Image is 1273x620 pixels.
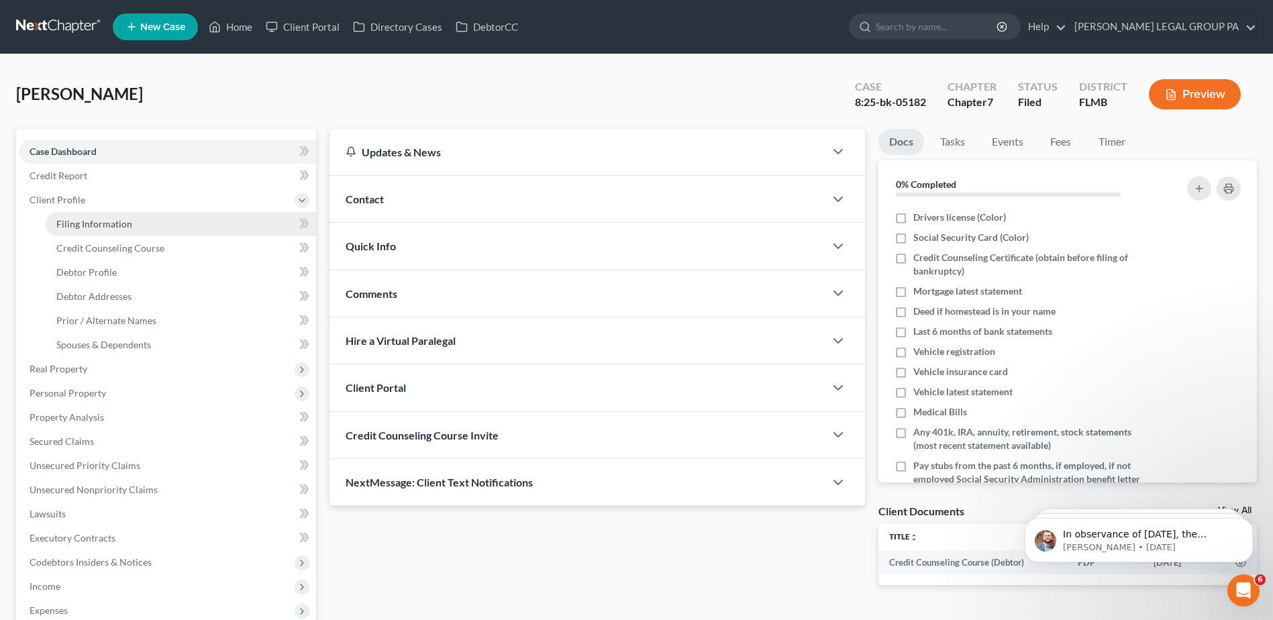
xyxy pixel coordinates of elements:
a: Docs [878,129,924,155]
span: Mortgage latest statement [913,285,1022,298]
i: unfold_more [910,533,918,541]
a: Secured Claims [19,429,316,454]
span: 6 [1255,574,1266,585]
button: Preview [1149,79,1241,109]
span: Secured Claims [30,435,94,447]
span: Credit Counseling Course [56,242,164,254]
span: Hire a Virtual Paralegal [346,334,456,347]
a: Credit Counseling Course [46,236,316,260]
div: Case [855,79,926,95]
a: Events [981,129,1034,155]
a: Property Analysis [19,405,316,429]
a: Case Dashboard [19,140,316,164]
iframe: Intercom live chat [1227,574,1260,607]
span: Unsecured Nonpriority Claims [30,484,158,495]
span: NextMessage: Client Text Notifications [346,476,533,488]
span: Debtor Addresses [56,291,132,302]
span: New Case [140,22,185,32]
span: Vehicle insurance card [913,365,1008,378]
span: Deed if homestead is in your name [913,305,1056,318]
span: Income [30,580,60,592]
span: Vehicle registration [913,345,995,358]
span: Personal Property [30,387,106,399]
div: District [1079,79,1127,95]
a: Tasks [929,129,976,155]
span: Contact [346,193,384,205]
span: Property Analysis [30,411,104,423]
a: Titleunfold_more [889,531,918,541]
span: Last 6 months of bank statements [913,325,1052,338]
a: [PERSON_NAME] LEGAL GROUP PA [1068,15,1256,39]
div: Filed [1018,95,1058,110]
span: Pay stubs from the past 6 months, if employed, if not employed Social Security Administration ben... [913,459,1151,499]
a: Executory Contracts [19,526,316,550]
a: Client Portal [259,15,346,39]
span: 7 [987,95,993,108]
span: Quick Info [346,240,396,252]
span: Credit Counseling Course Invite [346,429,499,442]
strong: 0% Completed [896,178,956,190]
a: Timer [1088,129,1136,155]
div: Status [1018,79,1058,95]
a: Home [202,15,259,39]
span: Codebtors Insiders & Notices [30,556,152,568]
span: [PERSON_NAME] [16,84,143,103]
a: DebtorCC [449,15,525,39]
a: Debtor Profile [46,260,316,285]
a: Spouses & Dependents [46,333,316,357]
a: Directory Cases [346,15,449,39]
span: Client Profile [30,194,85,205]
a: Unsecured Nonpriority Claims [19,478,316,502]
span: Drivers license (Color) [913,211,1006,224]
div: Chapter [948,95,997,110]
a: Fees [1039,129,1082,155]
span: Debtor Profile [56,266,117,278]
span: Expenses [30,605,68,616]
span: Filing Information [56,218,132,229]
span: Case Dashboard [30,146,97,157]
a: Prior / Alternate Names [46,309,316,333]
span: Medical Bills [913,405,967,419]
span: Real Property [30,363,87,374]
a: Lawsuits [19,502,316,526]
div: FLMB [1079,95,1127,110]
a: Credit Report [19,164,316,188]
span: Lawsuits [30,508,66,519]
td: Credit Counseling Course (Debtor) [878,550,1067,574]
a: Help [1021,15,1066,39]
span: Unsecured Priority Claims [30,460,140,471]
span: Prior / Alternate Names [56,315,156,326]
a: Unsecured Priority Claims [19,454,316,478]
span: Executory Contracts [30,532,115,544]
a: Debtor Addresses [46,285,316,309]
span: Any 401k, IRA, annuity, retirement, stock statements (most recent statement available) [913,425,1151,452]
div: Updates & News [346,145,809,159]
div: Chapter [948,79,997,95]
iframe: Intercom notifications message [1005,490,1273,584]
input: Search by name... [876,14,999,39]
span: Spouses & Dependents [56,339,151,350]
a: Filing Information [46,212,316,236]
span: Social Security Card (Color) [913,231,1029,244]
div: 8:25-bk-05182 [855,95,926,110]
span: Credit Counseling Certificate (obtain before filing of bankruptcy) [913,251,1151,278]
span: Client Portal [346,381,406,394]
span: Comments [346,287,397,300]
span: Vehicle latest statement [913,385,1013,399]
span: Credit Report [30,170,87,181]
div: Client Documents [878,504,964,518]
